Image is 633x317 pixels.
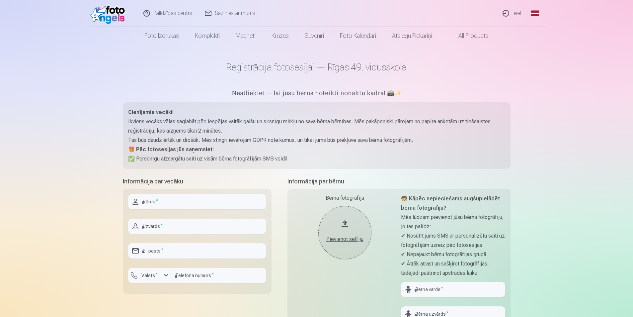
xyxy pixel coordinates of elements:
div: Bērna fotogrāfija [293,194,397,202]
div: Pievienot selfiju [325,235,365,243]
p: ✔ Nepajaukt bērnu fotogrāfijas grupā [401,250,505,259]
p: Tas būs daudz ērtāk un drošāk. Mēs stingri ievērojam GDPR noteikumus, un tikai jums būs piekļuve ... [128,136,505,145]
a: Suvenīri [297,27,332,45]
button: Valsts* [128,268,171,283]
label: Valsts [139,272,160,279]
a: Foto izdrukas [136,27,187,45]
h5: Neatliekiet — lai jūsu bērns noteikti nonāktu kadrā! 📸✨ [123,89,511,98]
a: Komplekti [187,27,228,45]
a: Atslēgu piekariņi [384,27,440,45]
strong: 🎁 Pēc fotosesijas jūs saņemsiet: [128,146,214,153]
a: Krūzes [264,27,297,45]
strong: Cienījamie vecāki! [128,109,174,115]
p: ✅ Personīgu aizsargātu saiti uz visām bērna fotogrāfijām SMS veidā [128,154,505,163]
p: Ikviens vecāks vēlas saglabāt pēc iespējas vairāk gaišu un sirsnīgu mirkļu no sava bērna bērnības... [128,117,505,136]
button: Pievienot selfiju [318,206,371,259]
h5: Informācija par vecāku [123,177,272,186]
a: Foto kalendāri [332,27,384,45]
h1: Reģistrācija fotosesijai — Rīgas 49. vidusskola [123,61,511,73]
p: ✔ Ātrāk atrast un sašķirot fotogrāfijas, tādējādi paātrinot apstrādes laiku [401,259,505,278]
a: Magnēti [228,27,264,45]
strong: 🧒 Kāpēc nepieciešams augšupielādēt bērna fotogrāfiju? [401,195,500,211]
img: /fa1 [90,3,128,24]
p: Mēs lūdzam pievienot jūsu bērna fotogrāfiju, jo tas palīdz: [401,213,505,231]
p: ✔ Nosūtīt jums SMS ar personalizētu saiti uz fotogrāfijām uzreiz pēc fotosesijas [401,231,505,250]
a: All products [440,27,497,45]
h5: Informācija par bērnu [287,177,511,186]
